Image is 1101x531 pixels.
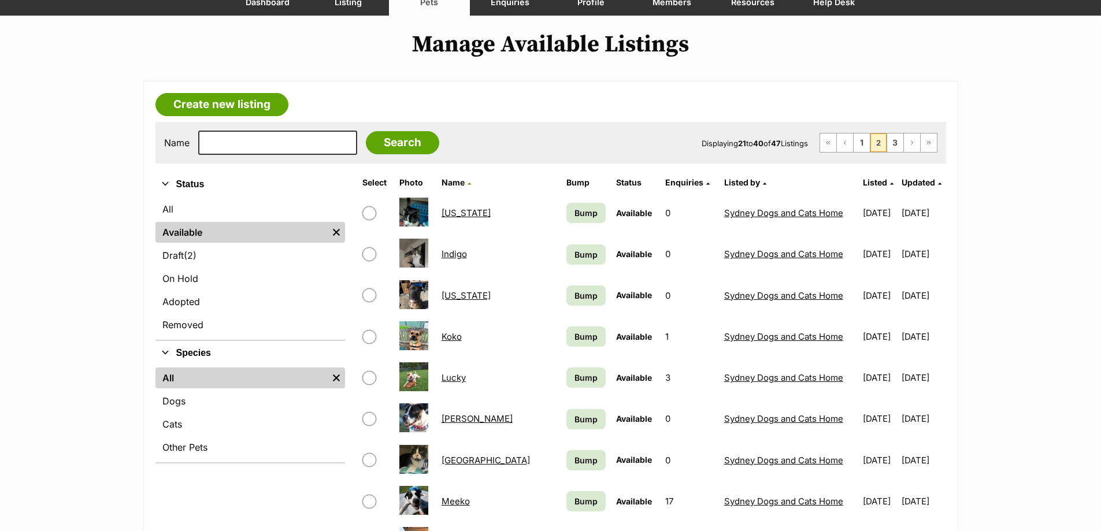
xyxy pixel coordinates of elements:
[574,331,598,343] span: Bump
[155,196,345,340] div: Status
[155,391,345,411] a: Dogs
[566,409,606,429] a: Bump
[870,133,887,152] span: Page 2
[854,133,870,152] a: Page 1
[887,133,903,152] a: Page 3
[820,133,836,152] a: First page
[155,346,345,361] button: Species
[661,193,718,233] td: 0
[863,177,887,187] span: Listed
[155,268,345,289] a: On Hold
[902,276,944,315] td: [DATE]
[665,177,703,187] span: translation missing: en.admin.listings.index.attributes.enquiries
[820,133,937,153] nav: Pagination
[616,496,652,506] span: Available
[155,199,345,220] a: All
[184,248,197,262] span: (2)
[724,372,843,383] a: Sydney Dogs and Cats Home
[665,177,710,187] a: Enquiries
[611,173,660,192] th: Status
[566,491,606,511] a: Bump
[442,290,491,301] a: [US_STATE]
[155,437,345,458] a: Other Pets
[616,249,652,259] span: Available
[574,372,598,384] span: Bump
[574,207,598,219] span: Bump
[566,450,606,470] a: Bump
[738,139,746,148] strong: 21
[566,203,606,223] a: Bump
[395,173,436,192] th: Photo
[724,496,843,507] a: Sydney Dogs and Cats Home
[661,440,718,480] td: 0
[724,331,843,342] a: Sydney Dogs and Cats Home
[921,133,937,152] a: Last page
[566,367,606,388] a: Bump
[442,455,530,466] a: [GEOGRAPHIC_DATA]
[366,131,439,154] input: Search
[902,234,944,274] td: [DATE]
[164,138,190,148] label: Name
[574,289,598,302] span: Bump
[702,139,808,148] span: Displaying to of Listings
[574,495,598,507] span: Bump
[155,291,345,312] a: Adopted
[566,244,606,265] a: Bump
[858,193,901,233] td: [DATE]
[858,481,901,521] td: [DATE]
[858,276,901,315] td: [DATE]
[442,177,471,187] a: Name
[566,285,606,306] a: Bump
[155,367,328,388] a: All
[902,440,944,480] td: [DATE]
[902,177,941,187] a: Updated
[902,358,944,398] td: [DATE]
[442,413,513,424] a: [PERSON_NAME]
[616,332,652,341] span: Available
[574,248,598,261] span: Bump
[328,367,345,388] a: Remove filter
[155,314,345,335] a: Removed
[858,358,901,398] td: [DATE]
[442,372,466,383] a: Lucky
[902,317,944,357] td: [DATE]
[442,496,470,507] a: Meeko
[771,139,781,148] strong: 47
[574,454,598,466] span: Bump
[661,234,718,274] td: 0
[902,399,944,439] td: [DATE]
[328,222,345,243] a: Remove filter
[858,399,901,439] td: [DATE]
[858,440,901,480] td: [DATE]
[858,317,901,357] td: [DATE]
[442,248,467,259] a: Indigo
[566,326,606,347] a: Bump
[155,177,345,192] button: Status
[724,290,843,301] a: Sydney Dogs and Cats Home
[724,207,843,218] a: Sydney Dogs and Cats Home
[155,93,288,116] a: Create new listing
[724,177,766,187] a: Listed by
[155,414,345,435] a: Cats
[442,331,462,342] a: Koko
[616,208,652,218] span: Available
[155,365,345,462] div: Species
[753,139,763,148] strong: 40
[562,173,610,192] th: Bump
[724,413,843,424] a: Sydney Dogs and Cats Home
[724,455,843,466] a: Sydney Dogs and Cats Home
[902,177,935,187] span: Updated
[661,358,718,398] td: 3
[155,222,328,243] a: Available
[616,414,652,424] span: Available
[904,133,920,152] a: Next page
[902,481,944,521] td: [DATE]
[442,207,491,218] a: [US_STATE]
[442,177,465,187] span: Name
[902,193,944,233] td: [DATE]
[616,373,652,383] span: Available
[863,177,894,187] a: Listed
[661,317,718,357] td: 1
[837,133,853,152] a: Previous page
[616,290,652,300] span: Available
